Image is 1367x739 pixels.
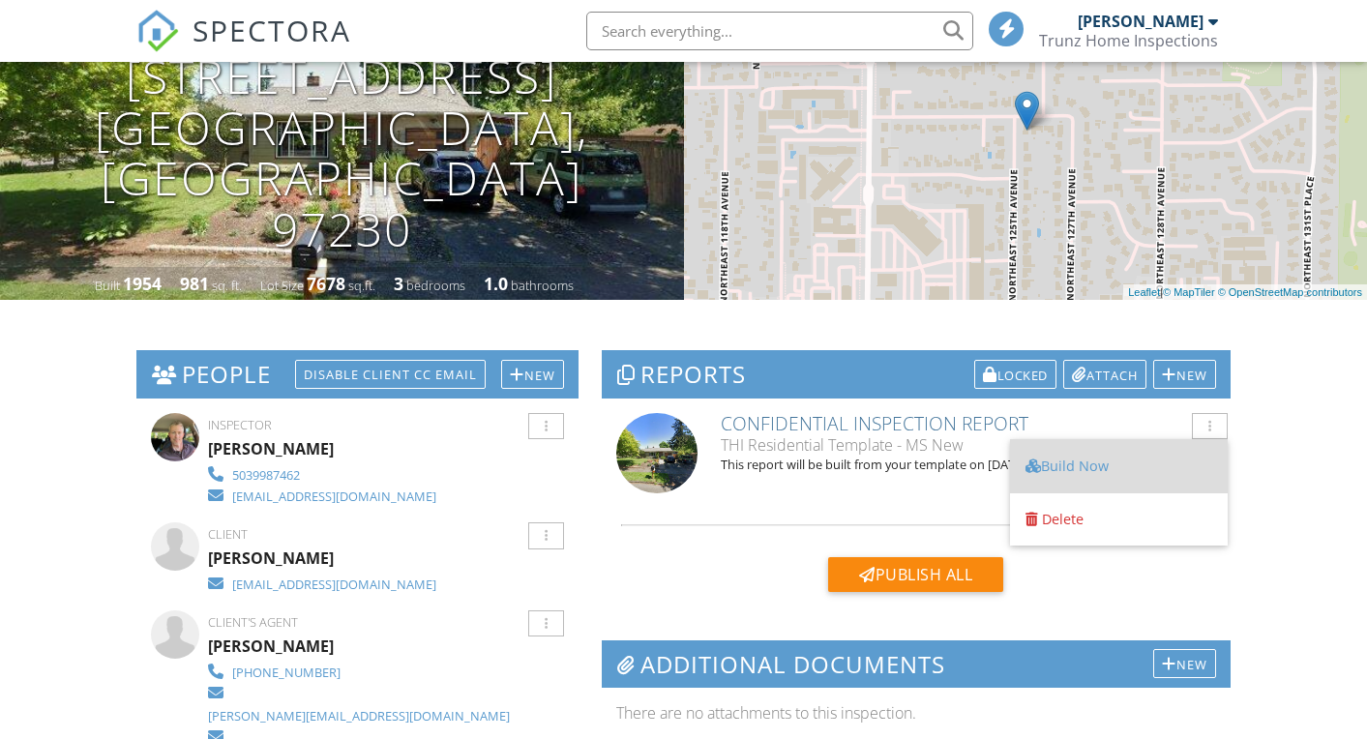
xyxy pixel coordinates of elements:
div: 3 [394,272,403,295]
span: sq. ft. [212,277,242,294]
span: Lot Size [260,277,304,294]
h3: Additional Documents [602,640,1230,688]
a: SPECTORA [136,26,351,67]
div: New [1153,649,1216,678]
div: [EMAIL_ADDRESS][DOMAIN_NAME] [232,488,436,504]
span: sq.ft. [348,277,375,294]
a: Leaflet [1128,286,1160,298]
h3: Reports [602,350,1230,398]
div: Delete [1042,510,1084,528]
a: [PERSON_NAME] [208,632,334,661]
div: Trunz Home Inspections [1039,31,1218,50]
div: [EMAIL_ADDRESS][DOMAIN_NAME] [232,576,436,592]
img: The Best Home Inspection Software - Spectora [136,10,179,52]
span: Inspector [208,416,272,433]
a: © OpenStreetMap contributors [1218,286,1362,298]
div: 7678 [307,272,345,295]
div: This report will be built from your template on [DATE] 3:00am [721,457,1216,472]
div: [PERSON_NAME] [1078,12,1204,31]
div: Locked [974,360,1056,389]
h6: Confidential Inspection Report [721,413,1216,433]
div: Build Now [1025,455,1212,478]
div: [PERSON_NAME] [208,434,334,463]
h1: [STREET_ADDRESS] [GEOGRAPHIC_DATA], [GEOGRAPHIC_DATA] 97230 [31,51,653,255]
div: [PERSON_NAME][EMAIL_ADDRESS][DOMAIN_NAME] [208,708,510,724]
span: Built [95,277,120,294]
span: bedrooms [406,277,465,294]
a: Build Now [1010,439,1228,493]
div: Disable Client CC Email [295,360,486,389]
div: New [1153,360,1216,389]
div: 981 [180,272,209,295]
span: SPECTORA [193,10,351,50]
div: 5039987462 [232,467,300,483]
a: [PERSON_NAME][EMAIL_ADDRESS][DOMAIN_NAME] [208,682,528,725]
div: | [1123,284,1367,301]
span: bathrooms [511,277,574,294]
a: [EMAIL_ADDRESS][DOMAIN_NAME] [208,485,436,506]
a: Delete [1025,509,1212,530]
div: 1.0 [484,272,508,295]
p: There are no attachments to this inspection. [616,702,1215,724]
span: Client [208,525,248,543]
span: Client's Agent [208,613,298,631]
a: [PHONE_NUMBER] [208,661,528,682]
a: [EMAIL_ADDRESS][DOMAIN_NAME] [208,573,436,594]
a: © MapTiler [1163,286,1215,298]
h3: People [136,350,579,398]
div: THI Residential Template - MS New [721,434,1216,456]
div: [PHONE_NUMBER] [232,665,341,680]
div: New [501,360,564,389]
a: 5039987462 [208,463,436,485]
div: Publish All [828,557,1003,592]
input: Search everything... [586,12,973,50]
div: 1954 [123,272,162,295]
div: Attach [1063,360,1146,389]
div: [PERSON_NAME] [208,544,334,573]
